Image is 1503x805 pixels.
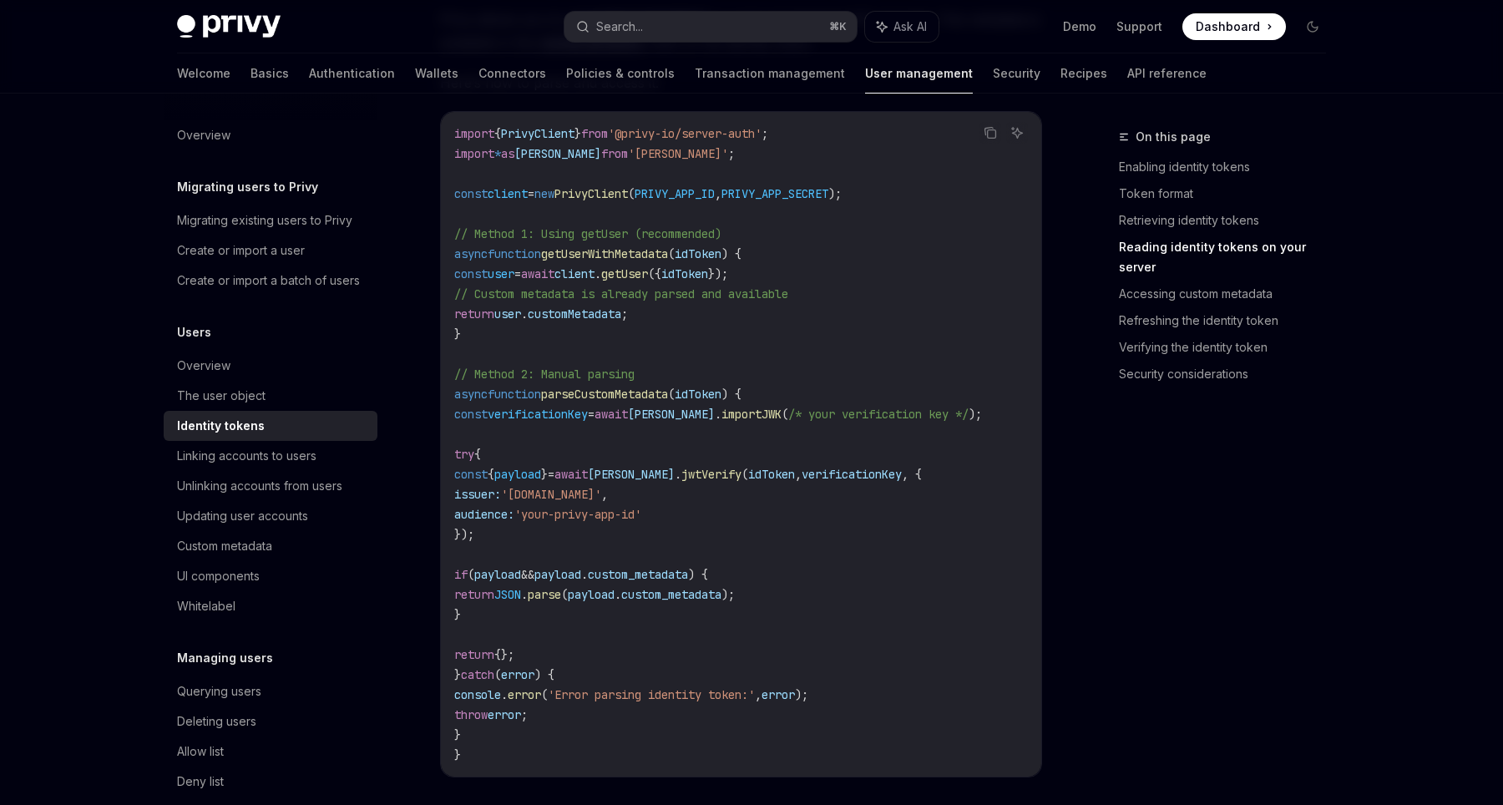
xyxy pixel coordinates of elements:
span: payload [534,567,581,582]
span: ( [741,467,748,482]
span: idToken [675,246,721,261]
a: Reading identity tokens on your server [1119,234,1339,281]
a: Deleting users [164,706,377,737]
span: PRIVY_APP_ID [635,186,715,201]
div: The user object [177,386,266,406]
span: '[PERSON_NAME]' [628,146,728,161]
span: ) { [721,387,741,402]
div: Updating user accounts [177,506,308,526]
span: } [454,607,461,622]
button: Copy the contents from the code block [979,122,1001,144]
span: audience: [454,507,514,522]
span: from [581,126,608,141]
span: throw [454,707,488,722]
span: ); [721,587,735,602]
a: Create or import a user [164,235,377,266]
div: Create or import a user [177,240,305,261]
span: } [574,126,581,141]
div: Whitelabel [177,596,235,616]
span: error [508,687,541,702]
span: error [488,707,521,722]
span: = [528,186,534,201]
span: from [601,146,628,161]
span: } [454,747,461,762]
span: , [601,487,608,502]
span: . [521,306,528,321]
a: Wallets [415,53,458,94]
a: Unlinking accounts from users [164,471,377,501]
a: API reference [1127,53,1207,94]
span: ; [521,707,528,722]
span: return [454,647,494,662]
a: Policies & controls [566,53,675,94]
span: 'Error parsing identity token:' [548,687,755,702]
a: Welcome [177,53,230,94]
span: [PERSON_NAME] [514,146,601,161]
span: [PERSON_NAME] [628,407,715,422]
span: , [795,467,802,482]
span: as [501,146,514,161]
a: Demo [1063,18,1096,35]
span: ⌘ K [829,20,847,33]
span: . [615,587,621,602]
span: = [514,266,521,281]
button: Search...⌘K [564,12,857,42]
span: jwtVerify [681,467,741,482]
span: import [454,126,494,141]
span: ); [828,186,842,201]
img: dark logo [177,15,281,38]
span: // Method 2: Manual parsing [454,367,635,382]
span: Dashboard [1196,18,1260,35]
span: }); [454,527,474,542]
span: issuer: [454,487,501,502]
a: Verifying the identity token [1119,334,1339,361]
span: verificationKey [802,467,902,482]
span: PRIVY_APP_SECRET [721,186,828,201]
a: The user object [164,381,377,411]
span: /* your verification key */ [788,407,969,422]
span: if [454,567,468,582]
a: Overview [164,351,377,381]
span: {}; [494,647,514,662]
span: import [454,146,494,161]
a: Whitelabel [164,591,377,621]
span: // Method 1: Using getUser (recommended) [454,226,721,241]
a: Dashboard [1182,13,1286,40]
a: Security considerations [1119,361,1339,387]
span: } [541,467,548,482]
span: , [755,687,762,702]
span: error [762,687,795,702]
span: ({ [648,266,661,281]
a: Allow list [164,737,377,767]
a: Support [1116,18,1162,35]
a: Migrating existing users to Privy [164,205,377,235]
span: ( [628,186,635,201]
span: return [454,306,494,321]
h5: Migrating users to Privy [177,177,318,197]
div: Identity tokens [177,416,265,436]
span: verificationKey [488,407,588,422]
span: { [494,126,501,141]
a: Security [993,53,1040,94]
span: await [521,266,554,281]
span: PrivyClient [501,126,574,141]
a: Transaction management [695,53,845,94]
a: Retrieving identity tokens [1119,207,1339,234]
span: '@privy-io/server-auth' [608,126,762,141]
div: Querying users [177,681,261,701]
span: '[DOMAIN_NAME]' [501,487,601,502]
span: 'your-privy-app-id' [514,507,641,522]
span: const [454,467,488,482]
div: Overview [177,356,230,376]
span: getUser [601,266,648,281]
span: , [715,186,721,201]
span: ( [561,587,568,602]
div: Overview [177,125,230,145]
span: ) { [688,567,708,582]
span: { [488,467,494,482]
a: Create or import a batch of users [164,266,377,296]
span: ; [762,126,768,141]
a: Identity tokens [164,411,377,441]
a: UI components [164,561,377,591]
span: function [488,246,541,261]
